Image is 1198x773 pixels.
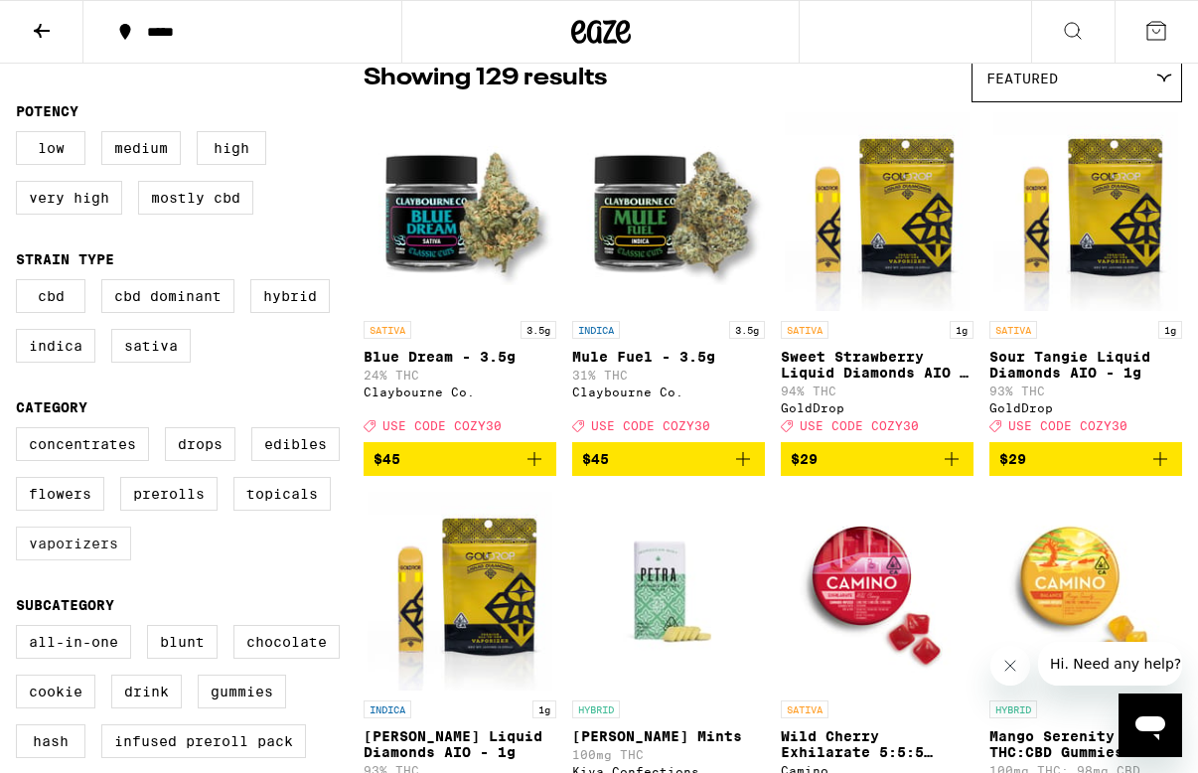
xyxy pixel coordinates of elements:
p: INDICA [364,700,411,718]
label: Blunt [147,625,218,659]
label: Vaporizers [16,527,131,560]
label: Low [16,131,85,165]
p: 93% THC [989,385,1182,397]
p: 31% THC [572,369,765,382]
iframe: Button to launch messaging window [1119,694,1182,757]
label: Flowers [16,477,104,511]
img: Camino - Mango Serenity 1:1 THC:CBD Gummies [989,492,1182,691]
label: Topicals [233,477,331,511]
div: Claybourne Co. [364,386,556,398]
legend: Category [16,399,87,415]
img: Claybourne Co. - Mule Fuel - 3.5g [572,112,765,311]
p: 94% THC [781,385,973,397]
span: $45 [582,451,609,467]
img: Camino - Wild Cherry Exhilarate 5:5:5 Gummies [781,492,973,691]
label: Indica [16,329,95,363]
label: Very High [16,181,122,215]
p: Blue Dream - 3.5g [364,349,556,365]
span: $45 [374,451,400,467]
img: GoldDrop - King Louis Liquid Diamonds AIO - 1g [368,492,551,691]
label: High [197,131,266,165]
label: All-In-One [16,625,131,659]
p: SATIVA [781,700,828,718]
label: Cookie [16,675,95,708]
label: Infused Preroll Pack [101,724,306,758]
p: HYBRID [989,700,1037,718]
p: 3.5g [729,321,765,339]
button: Add to bag [781,442,973,476]
p: SATIVA [989,321,1037,339]
p: 1g [532,700,556,718]
label: Medium [101,131,181,165]
label: Edibles [251,427,340,461]
label: Prerolls [120,477,218,511]
p: INDICA [572,321,620,339]
p: Wild Cherry Exhilarate 5:5:5 Gummies [781,728,973,760]
label: Gummies [198,675,286,708]
span: USE CODE COZY30 [800,419,919,432]
label: Sativa [111,329,191,363]
label: Drink [111,675,182,708]
label: Hash [16,724,85,758]
legend: Subcategory [16,597,114,613]
label: CBD [16,279,85,313]
p: Showing 129 results [364,62,607,95]
span: USE CODE COZY30 [382,419,502,432]
div: GoldDrop [781,401,973,414]
button: Add to bag [572,442,765,476]
a: Open page for Sweet Strawberry Liquid Diamonds AIO - 1g from GoldDrop [781,112,973,442]
button: Add to bag [989,442,1182,476]
p: 1g [950,321,973,339]
span: $29 [999,451,1026,467]
iframe: Message from company [1038,642,1182,686]
legend: Strain Type [16,251,114,267]
span: USE CODE COZY30 [1008,419,1127,432]
a: Open page for Mule Fuel - 3.5g from Claybourne Co. [572,112,765,442]
a: Open page for Sour Tangie Liquid Diamonds AIO - 1g from GoldDrop [989,112,1182,442]
p: Mango Serenity 1:1 THC:CBD Gummies [989,728,1182,760]
span: $29 [791,451,818,467]
label: Mostly CBD [138,181,253,215]
iframe: Close message [990,646,1030,686]
div: GoldDrop [989,401,1182,414]
img: GoldDrop - Sour Tangie Liquid Diamonds AIO - 1g [993,112,1177,311]
legend: Potency [16,103,78,119]
label: Concentrates [16,427,149,461]
p: [PERSON_NAME] Liquid Diamonds AIO - 1g [364,728,556,760]
label: Chocolate [233,625,340,659]
p: 100mg THC [572,748,765,761]
p: Sweet Strawberry Liquid Diamonds AIO - 1g [781,349,973,381]
img: Claybourne Co. - Blue Dream - 3.5g [364,112,556,311]
a: Open page for Blue Dream - 3.5g from Claybourne Co. [364,112,556,442]
p: 24% THC [364,369,556,382]
p: SATIVA [781,321,828,339]
p: 3.5g [521,321,556,339]
p: SATIVA [364,321,411,339]
span: Featured [986,71,1058,86]
div: Claybourne Co. [572,386,765,398]
p: 1g [1158,321,1182,339]
p: HYBRID [572,700,620,718]
label: CBD Dominant [101,279,234,313]
label: Drops [165,427,235,461]
img: Kiva Confections - Petra Moroccan Mints [572,492,765,691]
img: GoldDrop - Sweet Strawberry Liquid Diamonds AIO - 1g [785,112,969,311]
span: USE CODE COZY30 [591,419,710,432]
label: Hybrid [250,279,330,313]
button: Add to bag [364,442,556,476]
p: Sour Tangie Liquid Diamonds AIO - 1g [989,349,1182,381]
p: [PERSON_NAME] Mints [572,728,765,744]
p: Mule Fuel - 3.5g [572,349,765,365]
